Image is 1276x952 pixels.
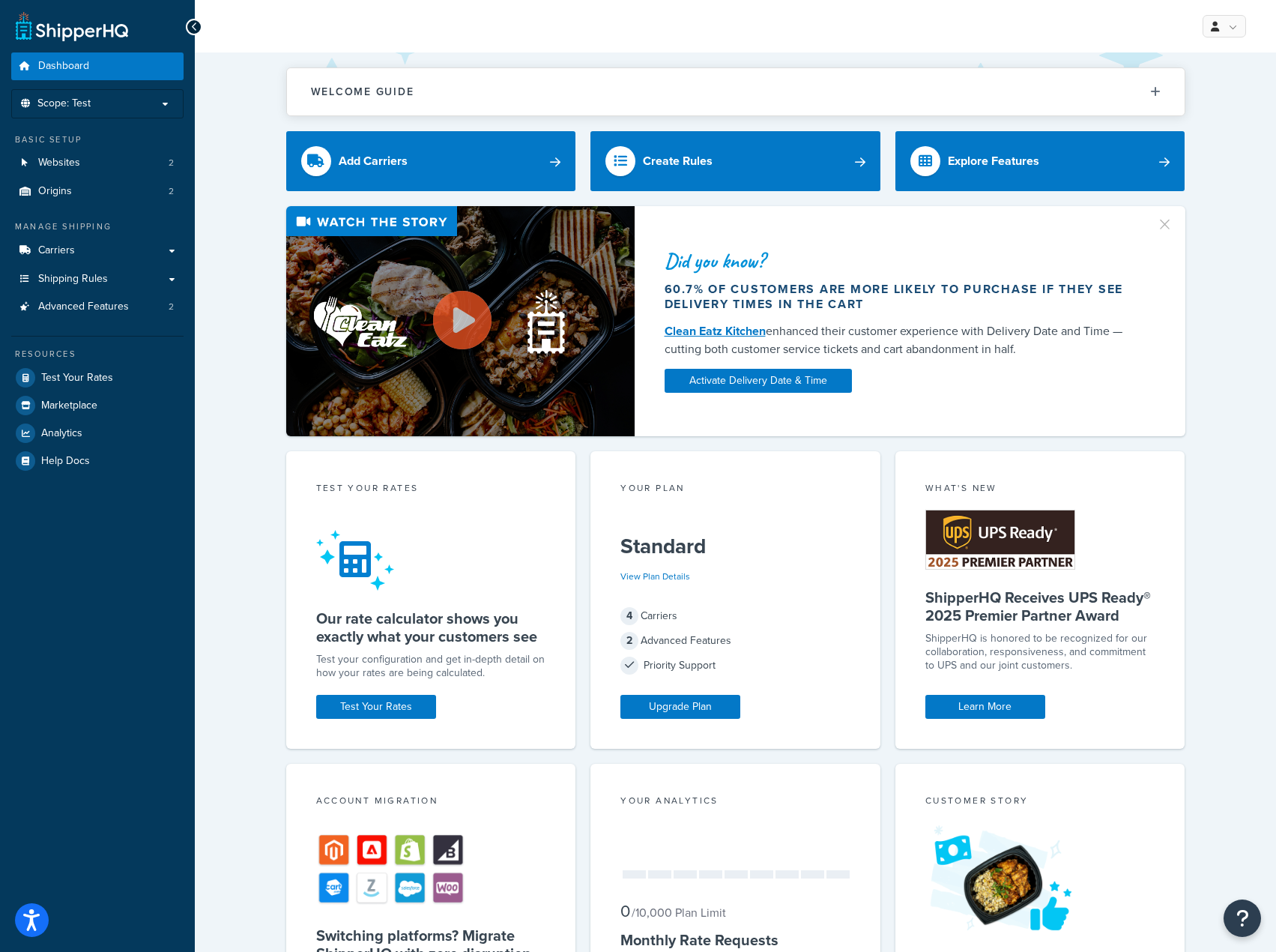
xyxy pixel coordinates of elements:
[41,400,97,412] span: Marketplace
[895,131,1185,191] a: Explore Features
[316,609,546,645] h5: Our rate calculator shows you exactly what your customers see
[620,695,740,719] a: Upgrade Plan
[339,151,408,172] div: Add Carriers
[11,364,184,391] a: Test Your Rates
[38,157,80,169] span: Websites
[41,455,90,468] span: Help Docs
[287,68,1185,115] button: Welcome Guide
[620,570,690,583] a: View Plan Details
[11,420,184,447] a: Analytics
[316,695,436,719] a: Test Your Rates
[38,60,89,73] span: Dashboard
[665,322,766,340] a: Clean Eatz Kitchen
[37,97,91,110] span: Scope: Test
[620,607,638,625] span: 4
[925,481,1155,498] div: What's New
[620,534,850,558] h5: Standard
[948,151,1039,172] div: Explore Features
[316,481,546,498] div: Test your rates
[11,52,184,80] a: Dashboard
[311,86,414,97] h2: Welcome Guide
[38,244,75,257] span: Carriers
[11,293,184,321] a: Advanced Features2
[632,904,726,921] small: / 10,000 Plan Limit
[620,794,850,811] div: Your Analytics
[665,250,1138,271] div: Did you know?
[590,131,880,191] a: Create Rules
[38,301,129,313] span: Advanced Features
[665,282,1138,312] div: 60.7% of customers are more likely to purchase if they see delivery times in the cart
[620,655,850,676] div: Priority Support
[11,348,184,361] div: Resources
[11,178,184,205] li: Origins
[11,149,184,177] li: Websites
[38,185,72,198] span: Origins
[620,931,850,949] h5: Monthly Rate Requests
[286,131,576,191] a: Add Carriers
[11,220,184,233] div: Manage Shipping
[925,695,1045,719] a: Learn More
[925,588,1155,624] h5: ShipperHQ Receives UPS Ready® 2025 Premier Partner Award
[620,606,850,627] div: Carriers
[1224,900,1261,937] button: Open Resource Center
[11,133,184,146] div: Basic Setup
[665,369,852,393] a: Activate Delivery Date & Time
[11,178,184,205] a: Origins2
[11,448,184,475] a: Help Docs
[925,794,1155,811] div: Customer Story
[169,185,174,198] span: 2
[643,151,713,172] div: Create Rules
[925,632,1155,672] p: ShipperHQ is honored to be recognized for our collaboration, responsiveness, and commitment to UP...
[316,653,546,680] div: Test your configuration and get in-depth detail on how your rates are being calculated.
[11,293,184,321] li: Advanced Features
[11,265,184,293] a: Shipping Rules
[41,427,82,440] span: Analytics
[11,149,184,177] a: Websites2
[169,157,174,169] span: 2
[316,794,546,811] div: Account Migration
[620,481,850,498] div: Your Plan
[286,206,635,436] img: Video thumbnail
[11,392,184,419] a: Marketplace
[665,322,1138,358] div: enhanced their customer experience with Delivery Date and Time — cutting both customer service ti...
[38,273,108,286] span: Shipping Rules
[620,632,638,650] span: 2
[11,237,184,265] a: Carriers
[169,301,174,313] span: 2
[41,372,113,385] span: Test Your Rates
[620,630,850,651] div: Advanced Features
[620,899,630,924] span: 0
